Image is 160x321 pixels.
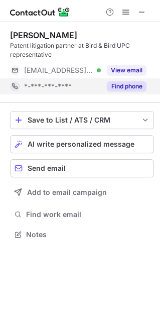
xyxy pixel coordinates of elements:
button: Add to email campaign [10,183,154,201]
button: AI write personalized message [10,135,154,153]
span: AI write personalized message [28,140,134,148]
img: ContactOut v5.3.10 [10,6,70,18]
div: Save to List / ATS / CRM [28,116,136,124]
span: Notes [26,230,150,239]
button: Reveal Button [107,65,146,75]
span: Send email [28,164,66,172]
div: Patent litigation partner at Bird & Bird UPC representative [10,41,154,59]
button: Send email [10,159,154,177]
span: [EMAIL_ADDRESS][DOMAIN_NAME] [24,66,93,75]
span: Add to email campaign [27,188,107,196]
span: Find work email [26,210,150,219]
button: Notes [10,228,154,242]
button: Find work email [10,207,154,222]
button: Reveal Button [107,81,146,91]
div: [PERSON_NAME] [10,30,77,40]
button: save-profile-one-click [10,111,154,129]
